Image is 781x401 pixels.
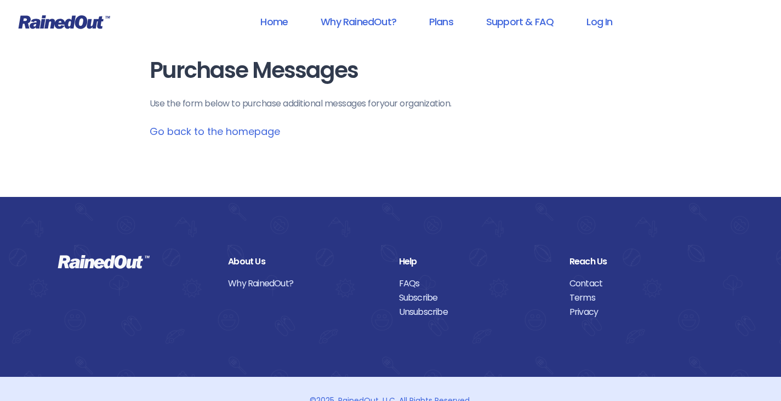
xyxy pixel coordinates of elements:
a: Go back to the homepage [150,125,280,138]
a: Terms [569,291,723,305]
a: Subscribe [399,291,553,305]
a: Why RainedOut? [306,9,411,34]
div: About Us [228,255,382,269]
div: Reach Us [569,255,723,269]
a: Log In [572,9,626,34]
p: Use the form below to purchase additional messages for your organization . [150,97,632,110]
a: FAQs [399,276,553,291]
a: Unsubscribe [399,305,553,319]
a: Privacy [569,305,723,319]
a: Why RainedOut? [228,276,382,291]
a: Support & FAQ [472,9,568,34]
a: Contact [569,276,723,291]
h1: Purchase Messages [150,58,632,83]
div: Help [399,255,553,269]
a: Home [246,9,302,34]
a: Plans [415,9,468,34]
